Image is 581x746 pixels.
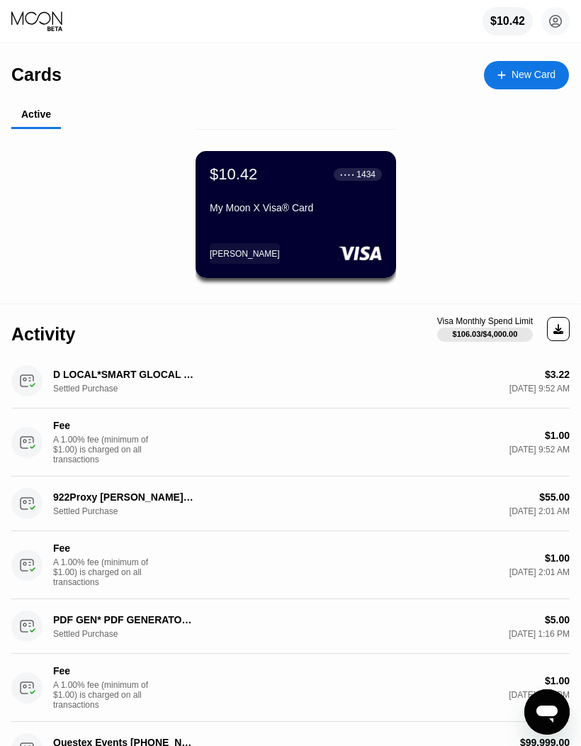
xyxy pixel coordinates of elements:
[340,172,354,177] div: ● ● ● ●
[53,384,124,394] div: Settled Purchase
[509,506,570,516] div: [DATE] 2:01 AM
[210,202,382,213] div: My Moon X Visa® Card
[11,531,570,599] div: FeeA 1.00% fee (minimum of $1.00) is charged on all transactions$1.00[DATE] 2:01 AM
[490,15,525,28] div: $10.42
[524,689,570,735] iframe: Button to launch messaging window
[509,384,570,394] div: [DATE] 9:52 AM
[437,316,533,326] div: Visa Monthly Spend Limit
[484,61,569,89] div: New Card
[509,629,570,639] div: [DATE] 1:16 PM
[53,557,159,587] div: A 1.00% fee (minimum of $1.00) is charged on all transactions
[453,330,518,338] div: $106.03 / $4,000.00
[11,354,570,408] div: D LOCAL*SMART GLOCAL DF MXSettled Purchase$3.22[DATE] 9:52 AM
[53,435,159,464] div: A 1.00% fee (minimum of $1.00) is charged on all transactions
[11,324,75,345] div: Activity
[11,408,570,477] div: FeeA 1.00% fee (minimum of $1.00) is charged on all transactions$1.00[DATE] 9:52 AM
[509,690,570,700] div: [DATE] 1:16 PM
[210,165,257,184] div: $10.42
[11,477,570,531] div: 922Proxy [PERSON_NAME] HKSettled Purchase$55.00[DATE] 2:01 AM
[11,599,570,654] div: PDF GEN* PDF GENERATOR [PHONE_NUMBER] SGSettled Purchase$5.00[DATE] 1:16 PM
[545,369,570,380] div: $3.22
[53,369,195,380] div: D LOCAL*SMART GLOCAL DF MX
[545,552,570,564] div: $1.00
[53,491,195,503] div: 922Proxy [PERSON_NAME] HK
[512,69,555,81] div: New Card
[53,506,124,516] div: Settled Purchase
[509,445,570,455] div: [DATE] 9:52 AM
[545,675,570,686] div: $1.00
[11,65,62,85] div: Cards
[53,420,195,431] div: Fee
[53,680,159,710] div: A 1.00% fee (minimum of $1.00) is charged on all transactions
[196,151,396,278] div: $10.42● ● ● ●1434My Moon X Visa® Card[PERSON_NAME]
[545,614,570,625] div: $5.00
[53,629,124,639] div: Settled Purchase
[11,654,570,722] div: FeeA 1.00% fee (minimum of $1.00) is charged on all transactions$1.00[DATE] 1:16 PM
[483,7,533,35] div: $10.42
[21,108,51,120] div: Active
[210,249,280,259] div: [PERSON_NAME]
[509,567,570,577] div: [DATE] 2:01 AM
[53,614,195,625] div: PDF GEN* PDF GENERATOR [PHONE_NUMBER] SG
[545,430,570,441] div: $1.00
[539,491,570,503] div: $55.00
[210,243,280,264] div: [PERSON_NAME]
[53,665,195,677] div: Fee
[356,169,376,179] div: 1434
[437,316,533,342] div: Visa Monthly Spend Limit$106.03/$4,000.00
[53,542,195,554] div: Fee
